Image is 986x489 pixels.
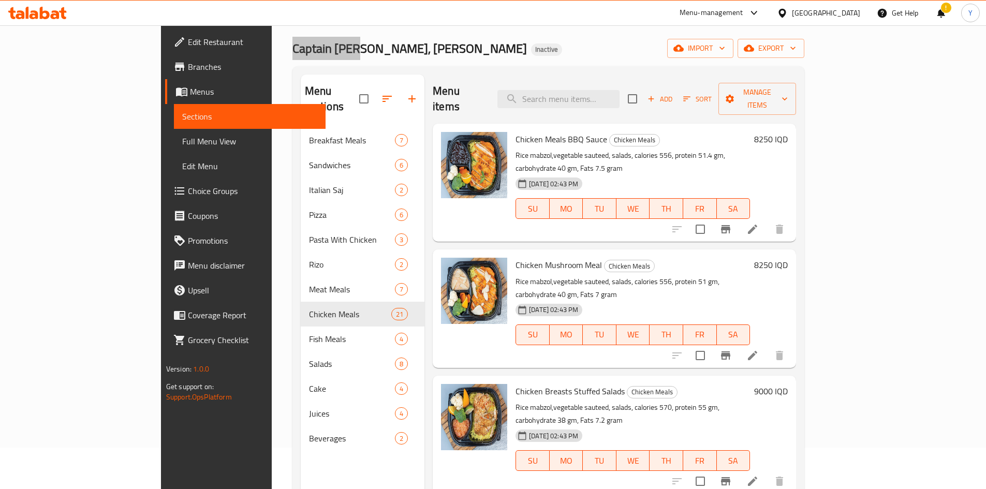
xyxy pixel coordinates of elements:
div: Menu-management [680,7,743,19]
img: Chicken Mushroom Meal [441,258,507,324]
span: SA [721,201,746,216]
div: Pasta With Chicken3 [301,227,424,252]
span: Chicken Meals [610,134,659,146]
span: Sandwiches [309,159,395,171]
div: items [395,333,408,345]
span: Cake [309,382,395,395]
span: SU [520,327,545,342]
span: TU [587,327,612,342]
span: Fish Meals [309,333,395,345]
button: Add [643,91,676,107]
span: Edit Restaurant [188,36,317,48]
span: 1.0.0 [193,362,209,376]
div: Chicken Meals [604,260,655,272]
span: Pizza [309,209,395,221]
span: Breakfast Meals [309,134,395,146]
span: SU [520,453,545,468]
span: Inactive [531,45,562,54]
button: TH [650,450,683,471]
span: SA [721,327,746,342]
div: Rizo [309,258,395,271]
div: items [391,308,408,320]
span: TH [654,201,679,216]
a: Full Menu View [174,129,326,154]
div: Cake4 [301,376,424,401]
button: SU [516,324,549,345]
span: import [675,42,725,55]
span: Branches [188,61,317,73]
a: Edit Menu [174,154,326,179]
span: Add item [643,91,676,107]
span: [DATE] 02:43 PM [525,305,582,315]
button: SA [717,450,750,471]
span: 3 [395,235,407,245]
span: TU [587,201,612,216]
span: SU [520,201,545,216]
div: Chicken Meals [627,386,678,398]
span: TU [587,453,612,468]
div: Rizo2 [301,252,424,277]
button: MO [550,324,583,345]
img: Chicken Meals BBQ Sauce [441,132,507,198]
span: 4 [395,384,407,394]
span: [DATE] 02:43 PM [525,431,582,441]
button: import [667,39,733,58]
a: Choice Groups [165,179,326,203]
div: Chicken Meals21 [301,302,424,327]
span: Promotions [188,234,317,247]
button: export [738,39,804,58]
span: 7 [395,285,407,294]
span: Salads [309,358,395,370]
div: Fish Meals4 [301,327,424,351]
button: WE [616,450,650,471]
span: Chicken Breasts Stuffed Salads [516,383,625,399]
span: FR [687,453,713,468]
div: items [395,233,408,246]
button: MO [550,198,583,219]
button: FR [683,324,717,345]
span: Version: [166,362,192,376]
span: 21 [392,309,407,319]
button: WE [616,324,650,345]
span: Menus [190,85,317,98]
div: Inactive [531,43,562,56]
span: Italian Saj [309,184,395,196]
div: Salads8 [301,351,424,376]
span: [DATE] 02:43 PM [525,179,582,189]
div: Beverages2 [301,426,424,451]
span: MO [554,453,579,468]
div: items [395,382,408,395]
button: delete [767,217,792,242]
span: Select section [622,88,643,110]
span: Menu disclaimer [188,259,317,272]
span: Full Menu View [182,135,317,147]
span: Sort [683,93,712,105]
a: Menus [165,79,326,104]
div: Chicken Meals [609,134,660,146]
span: Grocery Checklist [188,334,317,346]
button: Branch-specific-item [713,343,738,368]
span: 2 [395,185,407,195]
span: 2 [395,434,407,443]
button: Sort [681,91,714,107]
div: items [395,407,408,420]
span: Juices [309,407,395,420]
span: export [746,42,796,55]
span: Meat Meals [309,283,395,295]
button: FR [683,198,717,219]
a: Coverage Report [165,303,326,328]
div: Meat Meals7 [301,277,424,302]
div: items [395,209,408,221]
span: WE [621,327,646,342]
span: Chicken Meals [309,308,391,320]
a: Promotions [165,228,326,253]
button: SU [516,450,549,471]
button: WE [616,198,650,219]
span: 4 [395,334,407,344]
h6: 8250 IQD [754,258,788,272]
a: Coupons [165,203,326,228]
